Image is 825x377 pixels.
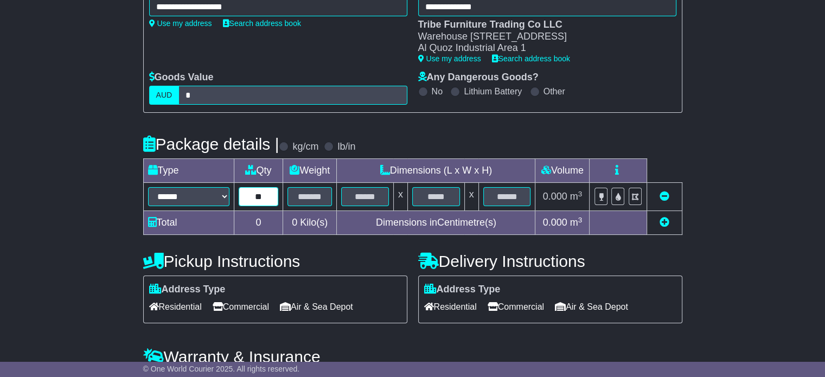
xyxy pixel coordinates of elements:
h4: Delivery Instructions [418,252,682,270]
span: m [570,217,583,228]
a: Search address book [223,19,301,28]
h4: Package details | [143,135,279,153]
td: Dimensions (L x W x H) [337,159,535,183]
span: m [570,191,583,202]
span: Air & Sea Depot [280,298,353,315]
div: Al Quoz Industrial Area 1 [418,42,666,54]
div: Warehouse [STREET_ADDRESS] [418,31,666,43]
label: Address Type [149,284,226,296]
td: Weight [283,159,337,183]
div: Tribe Furniture Trading Co LLC [418,19,666,31]
label: AUD [149,86,180,105]
label: lb/in [337,141,355,153]
td: x [393,183,407,211]
span: © One World Courier 2025. All rights reserved. [143,365,300,373]
sup: 3 [578,216,583,224]
td: Kilo(s) [283,211,337,235]
span: 0.000 [543,191,567,202]
label: Any Dangerous Goods? [418,72,539,84]
label: Address Type [424,284,501,296]
label: Lithium Battery [464,86,522,97]
td: Type [143,159,234,183]
td: 0 [234,211,283,235]
sup: 3 [578,190,583,198]
h4: Pickup Instructions [143,252,407,270]
span: 0 [292,217,297,228]
span: Commercial [213,298,269,315]
label: kg/cm [292,141,318,153]
a: Search address book [492,54,570,63]
label: No [432,86,443,97]
h4: Warranty & Insurance [143,348,682,366]
td: x [464,183,478,211]
label: Other [543,86,565,97]
span: 0.000 [543,217,567,228]
span: Residential [424,298,477,315]
td: Total [143,211,234,235]
label: Goods Value [149,72,214,84]
a: Use my address [418,54,481,63]
td: Qty [234,159,283,183]
span: Air & Sea Depot [555,298,628,315]
span: Residential [149,298,202,315]
a: Remove this item [660,191,669,202]
td: Volume [535,159,590,183]
td: Dimensions in Centimetre(s) [337,211,535,235]
span: Commercial [488,298,544,315]
a: Add new item [660,217,669,228]
a: Use my address [149,19,212,28]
